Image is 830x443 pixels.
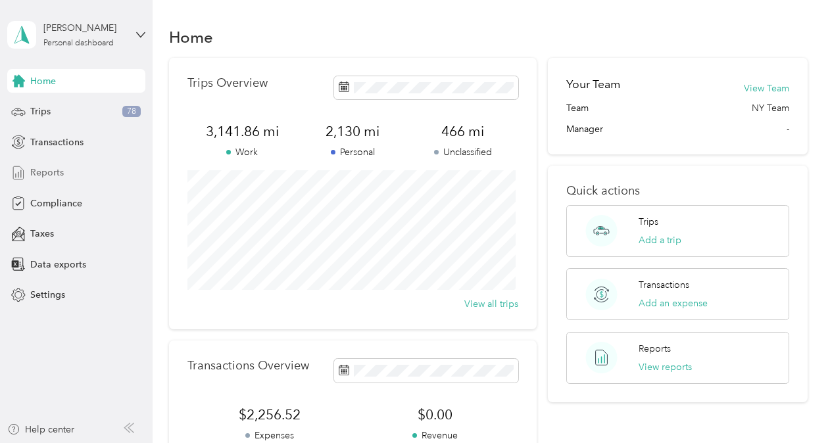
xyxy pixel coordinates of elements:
[464,297,518,311] button: View all trips
[566,122,603,136] span: Manager
[122,106,141,118] span: 78
[787,122,789,136] span: -
[752,101,789,115] span: NY Team
[639,342,671,356] p: Reports
[408,145,518,159] p: Unclassified
[639,233,681,247] button: Add a trip
[639,360,692,374] button: View reports
[30,258,86,271] span: Data exports
[756,369,830,443] iframe: Everlance-gr Chat Button Frame
[30,197,82,210] span: Compliance
[187,429,353,442] p: Expenses
[744,82,789,95] button: View Team
[43,21,126,35] div: [PERSON_NAME]
[187,359,309,373] p: Transactions Overview
[43,39,114,47] div: Personal dashboard
[297,145,408,159] p: Personal
[187,76,268,90] p: Trips Overview
[639,278,689,292] p: Transactions
[30,135,84,149] span: Transactions
[7,423,74,436] button: Help center
[297,122,408,141] span: 2,130 mi
[639,215,658,229] p: Trips
[639,296,708,310] button: Add an expense
[566,76,620,93] h2: Your Team
[30,166,64,179] span: Reports
[566,184,789,198] p: Quick actions
[187,145,298,159] p: Work
[169,30,213,44] h1: Home
[566,101,589,115] span: Team
[30,105,51,118] span: Trips
[408,122,518,141] span: 466 mi
[30,288,65,302] span: Settings
[187,122,298,141] span: 3,141.86 mi
[353,429,518,442] p: Revenue
[187,406,353,424] span: $2,256.52
[353,406,518,424] span: $0.00
[30,74,56,88] span: Home
[30,227,54,241] span: Taxes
